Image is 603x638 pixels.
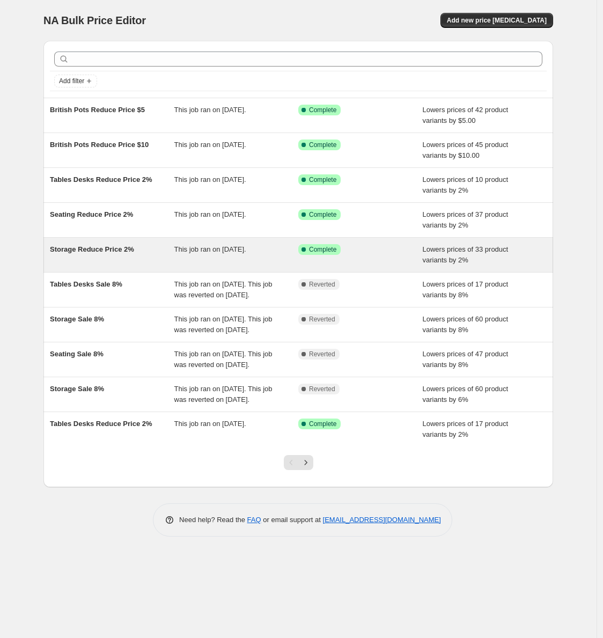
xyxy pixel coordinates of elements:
[323,516,441,524] a: [EMAIL_ADDRESS][DOMAIN_NAME]
[284,455,313,470] nav: Pagination
[50,280,122,288] span: Tables Desks Sale 8%
[50,210,133,218] span: Seating Reduce Price 2%
[423,175,509,194] span: Lowers prices of 10 product variants by 2%
[174,175,246,184] span: This job ran on [DATE].
[423,350,509,369] span: Lowers prices of 47 product variants by 8%
[174,385,273,404] span: This job ran on [DATE]. This job was reverted on [DATE].
[50,350,104,358] span: Seating Sale 8%
[50,106,145,114] span: British Pots Reduce Price $5
[423,141,509,159] span: Lowers prices of 45 product variants by $10.00
[261,516,323,524] span: or email support at
[50,175,152,184] span: Tables Desks Reduce Price 2%
[423,280,509,299] span: Lowers prices of 17 product variants by 8%
[247,516,261,524] a: FAQ
[309,175,336,184] span: Complete
[309,420,336,428] span: Complete
[309,141,336,149] span: Complete
[179,516,247,524] span: Need help? Read the
[43,14,146,26] span: NA Bulk Price Editor
[309,315,335,324] span: Reverted
[309,350,335,358] span: Reverted
[174,245,246,253] span: This job ran on [DATE].
[50,141,149,149] span: British Pots Reduce Price $10
[309,385,335,393] span: Reverted
[59,77,84,85] span: Add filter
[447,16,547,25] span: Add new price [MEDICAL_DATA]
[54,75,97,87] button: Add filter
[50,315,104,323] span: Storage Sale 8%
[423,420,509,438] span: Lowers prices of 17 product variants by 2%
[309,210,336,219] span: Complete
[50,420,152,428] span: Tables Desks Reduce Price 2%
[174,280,273,299] span: This job ran on [DATE]. This job was reverted on [DATE].
[309,106,336,114] span: Complete
[423,315,509,334] span: Lowers prices of 60 product variants by 8%
[174,350,273,369] span: This job ran on [DATE]. This job was reverted on [DATE].
[423,210,509,229] span: Lowers prices of 37 product variants by 2%
[309,245,336,254] span: Complete
[440,13,553,28] button: Add new price [MEDICAL_DATA]
[423,106,509,124] span: Lowers prices of 42 product variants by $5.00
[50,385,104,393] span: Storage Sale 8%
[174,210,246,218] span: This job ran on [DATE].
[50,245,134,253] span: Storage Reduce Price 2%
[174,141,246,149] span: This job ran on [DATE].
[174,315,273,334] span: This job ran on [DATE]. This job was reverted on [DATE].
[423,245,509,264] span: Lowers prices of 33 product variants by 2%
[174,420,246,428] span: This job ran on [DATE].
[298,455,313,470] button: Next
[423,385,509,404] span: Lowers prices of 60 product variants by 6%
[309,280,335,289] span: Reverted
[174,106,246,114] span: This job ran on [DATE].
